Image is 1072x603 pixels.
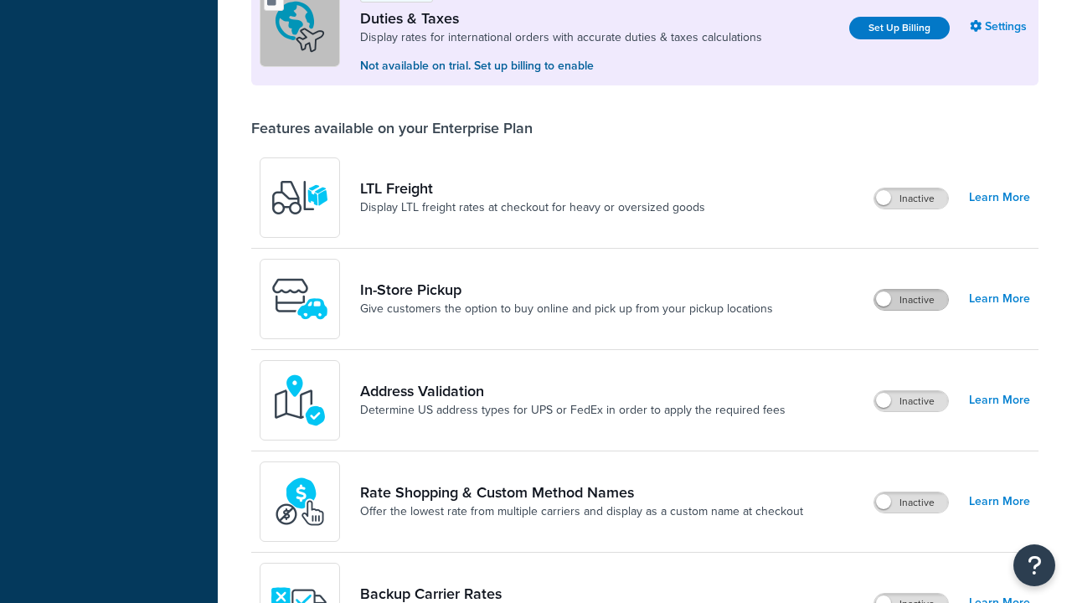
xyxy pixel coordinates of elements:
a: Learn More [969,186,1030,209]
a: Give customers the option to buy online and pick up from your pickup locations [360,301,773,317]
a: Determine US address types for UPS or FedEx in order to apply the required fees [360,402,786,419]
a: Offer the lowest rate from multiple carriers and display as a custom name at checkout [360,503,803,520]
a: Display LTL freight rates at checkout for heavy or oversized goods [360,199,705,216]
img: icon-duo-feat-rate-shopping-ecdd8bed.png [271,472,329,531]
a: Rate Shopping & Custom Method Names [360,483,803,502]
p: Not available on trial. Set up billing to enable [360,57,762,75]
img: y79ZsPf0fXUFUhFXDzUgf+ktZg5F2+ohG75+v3d2s1D9TjoU8PiyCIluIjV41seZevKCRuEjTPPOKHJsQcmKCXGdfprl3L4q7... [271,168,329,227]
img: kIG8fy0lQAAAABJRU5ErkJggg== [271,371,329,430]
a: Settings [970,15,1030,39]
label: Inactive [874,391,948,411]
label: Inactive [874,290,948,310]
label: Inactive [874,188,948,209]
a: Learn More [969,389,1030,412]
a: Learn More [969,490,1030,513]
a: In-Store Pickup [360,281,773,299]
label: Inactive [874,492,948,513]
a: Backup Carrier Rates [360,585,791,603]
a: Address Validation [360,382,786,400]
a: Learn More [969,287,1030,311]
a: Set Up Billing [849,17,950,39]
a: Duties & Taxes [360,9,762,28]
img: wfgcfpwTIucLEAAAAASUVORK5CYII= [271,270,329,328]
button: Open Resource Center [1013,544,1055,586]
div: Features available on your Enterprise Plan [251,119,533,137]
a: Display rates for international orders with accurate duties & taxes calculations [360,29,762,46]
a: LTL Freight [360,179,705,198]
